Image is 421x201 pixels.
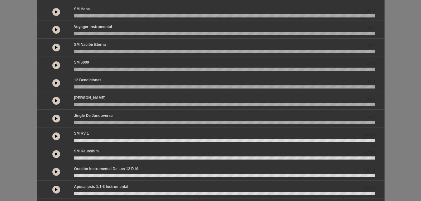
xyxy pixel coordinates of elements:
[364,185,375,190] font: 02:02
[366,43,375,48] font: 0.00
[74,113,113,118] font: Jingle de Jundoverse
[74,184,128,189] font: Apocalipsis 1:1-3 Instrumental
[364,150,375,155] font: 02:14
[74,7,90,11] font: SM Hana
[364,132,375,137] font: 04:09
[74,131,89,136] font: SM RV 1
[364,168,375,173] font: 02:38
[366,114,375,119] font: 0.00
[74,42,106,47] font: SM Nación Eterna
[74,149,99,153] font: SM Keunshim
[74,96,106,100] font: [PERSON_NAME]
[74,167,140,171] font: Oración instrumental de las 12 p. m.
[366,8,375,13] font: 0.00
[366,97,375,102] font: 0.00
[366,61,375,66] font: 0.00
[366,79,375,84] font: 0.00
[366,26,375,31] font: 0.00
[74,60,89,65] font: SM 6000
[74,78,102,82] font: 12 bendiciones
[74,25,112,29] font: Voyager Instrumental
